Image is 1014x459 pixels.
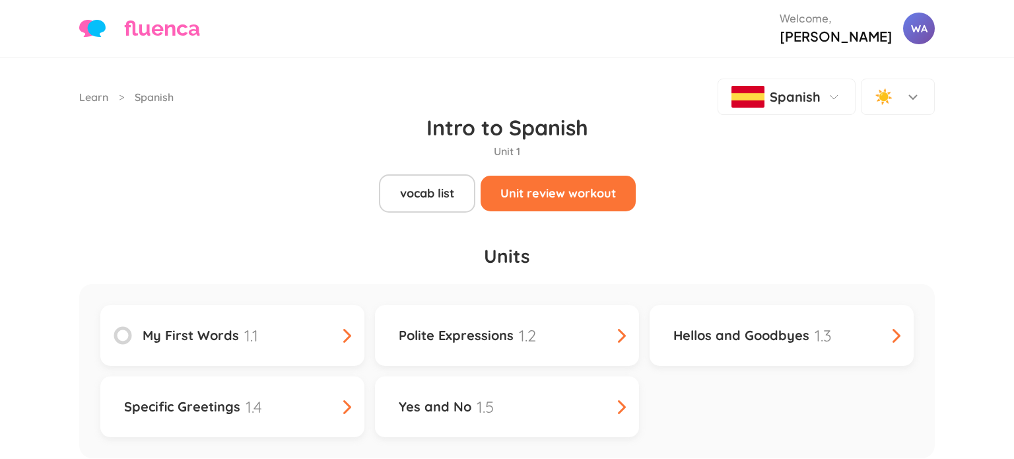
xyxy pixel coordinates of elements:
[100,305,364,366] a: My First Words1.1
[79,244,935,268] h3: Units
[875,86,893,108] div: ☀️
[988,191,1014,269] iframe: Ybug feedback widget
[399,326,514,345] span: Polite Expressions
[494,145,520,158] h2: Unit 1
[770,88,821,105] span: Spanish
[119,89,124,105] span: >
[399,397,471,417] span: Yes and No
[124,397,240,417] span: Specific Greetings
[246,395,262,419] span: 1.4
[143,326,239,345] span: My First Words
[780,26,893,46] div: [PERSON_NAME]
[519,324,536,347] span: 1.2
[477,395,494,419] span: 1.5
[100,376,364,437] a: Specific Greetings1.4
[135,89,174,105] a: Spanish
[124,13,200,44] span: fluenca
[79,89,108,105] a: Learn
[673,326,809,345] span: Hellos and Goodbyes
[815,324,832,347] span: 1.3
[244,324,258,347] span: 1.1
[731,86,764,108] img: Spanish
[426,115,588,140] h1: Intro to Spanish
[903,13,935,44] div: WA
[375,305,639,366] a: Polite Expressions1.2
[650,305,914,366] a: Hellos and Goodbyes1.3
[379,174,475,213] a: vocab list
[780,11,893,26] div: Welcome,
[481,176,636,211] a: Unit review workout
[375,376,639,437] a: Yes and No1.5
